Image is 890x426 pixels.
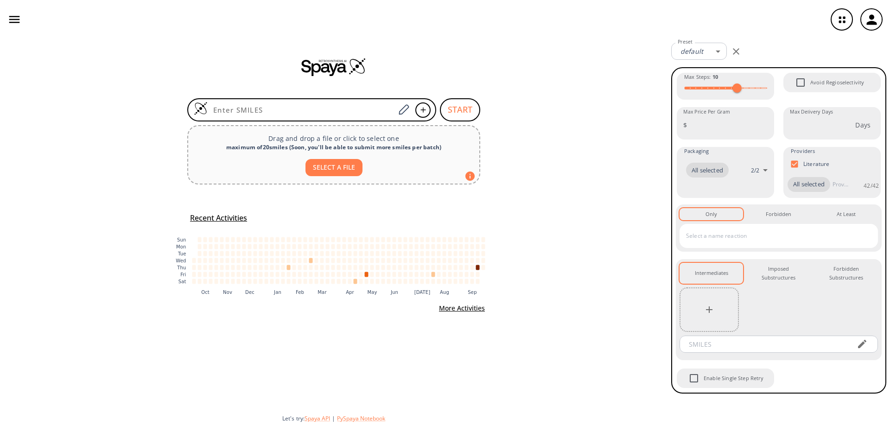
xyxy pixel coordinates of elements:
input: Provider name [830,177,851,192]
span: Avoid Regioselectivity [810,78,864,87]
text: Dec [245,289,254,294]
text: Sep [468,289,477,294]
input: SMILES [682,336,849,353]
span: Enable Single Step Retry [684,369,704,388]
span: Max Steps : [684,73,718,81]
input: Select a name reaction [684,229,860,243]
span: | [330,414,337,422]
img: Spaya logo [301,57,366,76]
p: Days [855,120,871,130]
text: Wed [176,258,186,263]
input: Enter SMILES [208,105,395,114]
text: Apr [346,289,354,294]
text: Sat [178,279,186,284]
button: At Least [814,208,878,220]
text: Tue [178,251,186,256]
h5: Recent Activities [190,213,247,223]
strong: 10 [712,73,718,80]
button: SELECT A FILE [305,159,362,176]
text: Jan [273,289,281,294]
button: Only [680,208,743,220]
div: When Single Step Retry is enabled, if no route is found during retrosynthesis, a retry is trigger... [676,368,775,389]
label: Preset [678,38,693,45]
text: Thu [177,265,186,270]
div: Let's try: [282,414,664,422]
button: START [440,98,480,121]
text: Feb [296,289,304,294]
label: Max Price Per Gram [683,108,730,115]
button: PySpaya Notebook [337,414,385,422]
div: At Least [837,210,856,218]
div: Forbidden [766,210,791,218]
text: Mon [176,244,186,249]
p: $ [683,120,687,130]
div: Only [706,210,717,218]
button: Recent Activities [186,210,251,226]
div: Intermediates [695,269,728,277]
button: Spaya API [305,414,330,422]
span: Avoid Regioselectivity [791,73,810,92]
button: Intermediates [680,263,743,284]
text: Aug [440,289,449,294]
img: Logo Spaya [194,102,208,115]
span: All selected [686,166,729,175]
span: Providers [791,147,815,155]
div: Imposed Substructures [754,265,803,282]
button: Imposed Substructures [747,263,810,284]
button: Forbidden [747,208,810,220]
p: 42 / 42 [864,182,879,190]
button: More Activities [435,300,489,317]
p: Literature [803,160,830,168]
g: cell [192,237,485,284]
text: Nov [223,289,232,294]
text: May [367,289,377,294]
text: Fri [180,272,186,277]
em: default [680,47,703,56]
span: Enable Single Step Retry [704,374,764,382]
span: Packaging [684,147,709,155]
text: Mar [318,289,327,294]
button: Forbidden Substructures [814,263,878,284]
div: Forbidden Substructures [822,265,871,282]
g: y-axis tick label [176,237,186,284]
label: Max Delivery Days [790,108,833,115]
g: x-axis tick label [201,289,477,294]
p: Drag and drop a file or click to select one [196,134,472,143]
div: maximum of 20 smiles ( Soon, you'll be able to submit more smiles per batch ) [196,143,472,152]
text: Jun [390,289,398,294]
span: All selected [788,180,830,189]
text: [DATE] [414,289,431,294]
text: Sun [177,237,186,242]
p: 2 / 2 [751,166,759,174]
text: Oct [201,289,210,294]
